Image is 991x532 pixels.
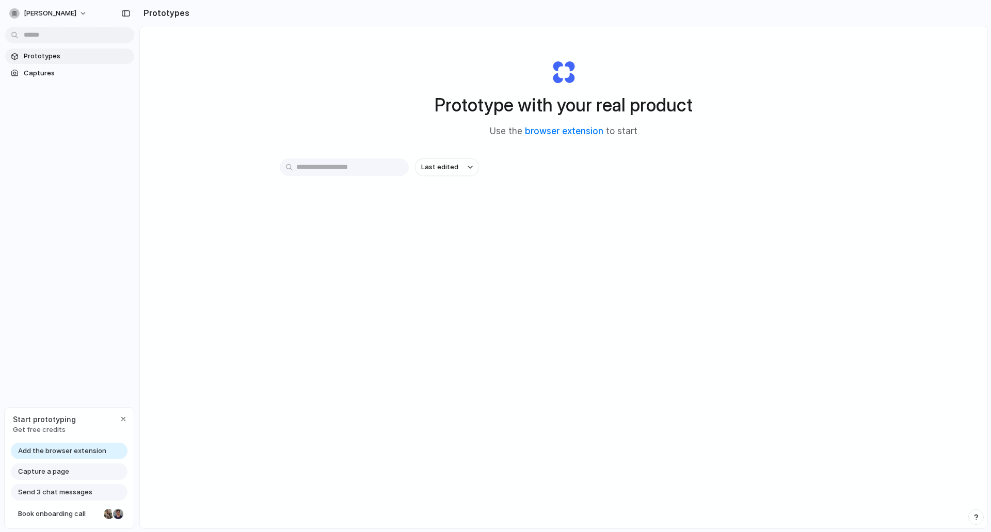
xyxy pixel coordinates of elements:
button: [PERSON_NAME] [5,5,92,22]
button: Last edited [415,158,479,176]
span: Prototypes [24,51,130,61]
span: Capture a page [18,466,69,477]
span: Use the to start [490,125,637,138]
span: Get free credits [13,425,76,435]
h2: Prototypes [139,7,189,19]
span: Captures [24,68,130,78]
a: Book onboarding call [11,506,127,522]
span: [PERSON_NAME] [24,8,76,19]
span: Last edited [421,162,458,172]
a: Prototypes [5,49,134,64]
div: Christian Iacullo [112,508,124,520]
h1: Prototype with your real product [435,91,693,119]
a: browser extension [525,126,603,136]
a: Add the browser extension [11,443,127,459]
div: Nicole Kubica [103,508,115,520]
span: Send 3 chat messages [18,487,92,497]
span: Add the browser extension [18,446,106,456]
a: Captures [5,66,134,81]
span: Book onboarding call [18,509,100,519]
span: Start prototyping [13,414,76,425]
